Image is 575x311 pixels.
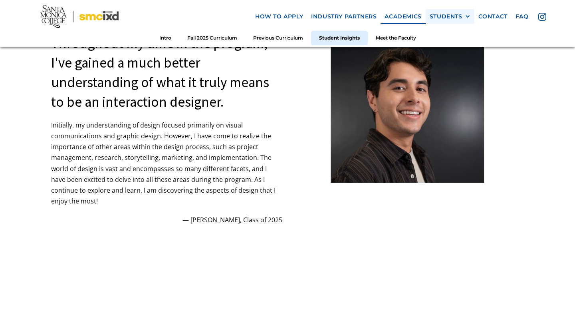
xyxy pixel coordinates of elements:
em: From [PERSON_NAME], Class of 2018 [291,163,394,171]
p: — [PERSON_NAME], Class of 2025 [51,215,283,225]
a: Intro [151,30,179,45]
a: contact [474,9,512,24]
p: ‍ [291,151,520,162]
img: Photography of Heidi Gaudet, a former student of Advanced Writing. [291,183,385,277]
img: Santa Monica College - SMC IxD logo [40,5,119,28]
h5: Memorable project? [291,41,520,54]
a: Previous Curriculum [245,30,311,45]
div: Throughout my time in the program, I've gained a much better understanding of what it truly means... [51,34,283,112]
h5: Advice for future students? [291,104,520,116]
p: Read everything. If you are curious about something: ask. Talk about things with your cohort. Hav... [291,118,520,151]
a: industry partners [307,9,381,24]
a: how to apply [251,9,307,24]
p: Initially, my understanding of design focused primarily on visual communications and graphic desi... [51,120,283,207]
a: Academics [381,9,425,24]
div: STUDENTS [430,13,470,20]
a: Meet the Faculty [368,30,424,45]
p: ‍ [291,173,520,183]
a: faq [512,9,533,24]
img: icon - instagram [538,13,546,21]
a: Student Insights [311,30,368,45]
p: Writing my own speculative fiction was memorable...it was really different. I got to use technolo... [291,56,520,100]
div: STUDENTS [430,13,462,20]
a: Fall 2025 Curriculum [179,30,245,45]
